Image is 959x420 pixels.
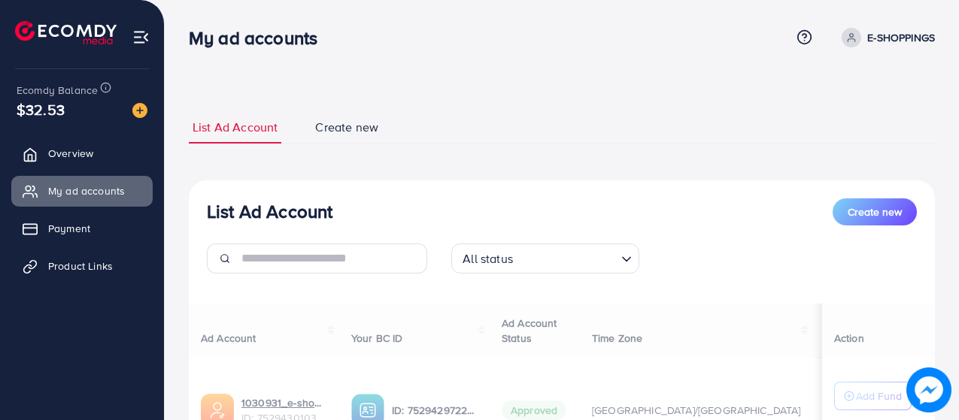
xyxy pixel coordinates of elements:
span: Product Links [48,258,113,273]
img: menu [132,29,150,46]
span: List Ad Account [193,119,278,136]
span: Overview [48,146,93,161]
button: Create new [833,198,917,225]
a: Overview [11,138,153,168]
span: All status [460,248,516,270]
a: Payment [11,213,153,243]
h3: My ad accounts [189,27,329,49]
a: E-SHOPPINGS [836,28,935,47]
span: Payment [48,221,90,236]
span: Create new [315,119,378,136]
span: Ecomdy Balance [17,83,98,98]
a: My ad accounts [11,176,153,206]
input: Search for option [517,245,615,270]
h3: List Ad Account [207,201,332,222]
div: Search for option [451,243,639,273]
img: image [907,368,951,412]
span: My ad accounts [48,183,125,198]
img: logo [15,21,117,44]
span: Create new [848,204,902,219]
span: $32.53 [17,98,65,120]
a: Product Links [11,251,153,281]
p: E-SHOPPINGS [867,29,935,47]
img: image [132,103,147,118]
